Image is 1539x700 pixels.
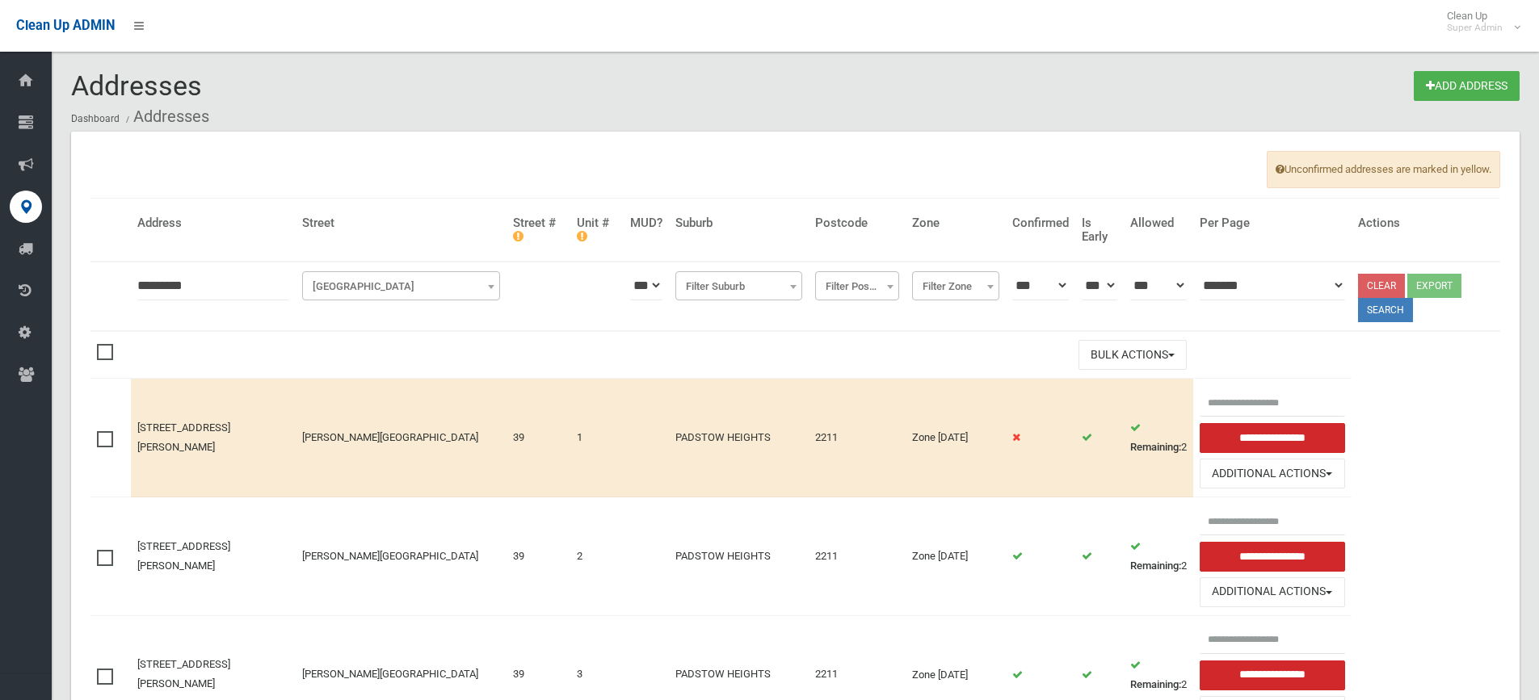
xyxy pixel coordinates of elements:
[1358,216,1494,230] h4: Actions
[809,379,906,497] td: 2211
[1012,216,1069,230] h4: Confirmed
[630,216,662,230] h4: MUD?
[679,275,798,298] span: Filter Suburb
[302,216,500,230] h4: Street
[137,658,230,690] a: [STREET_ADDRESS][PERSON_NAME]
[1130,678,1181,690] strong: Remaining:
[122,102,209,132] li: Addresses
[306,275,496,298] span: Filter Street
[815,271,899,300] span: Filter Postcode
[71,69,202,102] span: Addresses
[1079,340,1187,370] button: Bulk Actions
[1124,379,1193,497] td: 2
[819,275,895,298] span: Filter Postcode
[1439,10,1519,34] span: Clean Up
[513,216,564,243] h4: Street #
[137,540,230,572] a: [STREET_ADDRESS][PERSON_NAME]
[1358,274,1405,298] a: Clear
[507,379,570,497] td: 39
[296,379,507,497] td: [PERSON_NAME][GEOGRAPHIC_DATA]
[1267,151,1500,188] span: Unconfirmed addresses are marked in yellow.
[675,271,802,300] span: Filter Suburb
[809,497,906,616] td: 2211
[1414,71,1520,101] a: Add Address
[1200,459,1345,488] button: Additional Actions
[906,379,1006,497] td: Zone [DATE]
[137,216,289,230] h4: Address
[16,18,115,33] span: Clean Up ADMIN
[906,497,1006,616] td: Zone [DATE]
[1082,216,1117,243] h4: Is Early
[916,275,995,298] span: Filter Zone
[815,216,899,230] h4: Postcode
[1447,22,1503,34] small: Super Admin
[296,497,507,616] td: [PERSON_NAME][GEOGRAPHIC_DATA]
[71,113,120,124] a: Dashboard
[1358,298,1413,322] button: Search
[669,497,809,616] td: PADSTOW HEIGHTS
[570,497,624,616] td: 2
[1130,560,1181,572] strong: Remaining:
[1407,274,1461,298] button: Export
[507,497,570,616] td: 39
[912,271,999,300] span: Filter Zone
[669,379,809,497] td: PADSTOW HEIGHTS
[1200,216,1345,230] h4: Per Page
[1200,577,1345,607] button: Additional Actions
[1130,441,1181,453] strong: Remaining:
[302,271,500,300] span: Filter Street
[570,379,624,497] td: 1
[577,216,617,243] h4: Unit #
[1130,216,1187,230] h4: Allowed
[137,421,230,453] a: [STREET_ADDRESS][PERSON_NAME]
[1124,497,1193,616] td: 2
[675,216,802,230] h4: Suburb
[912,216,999,230] h4: Zone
